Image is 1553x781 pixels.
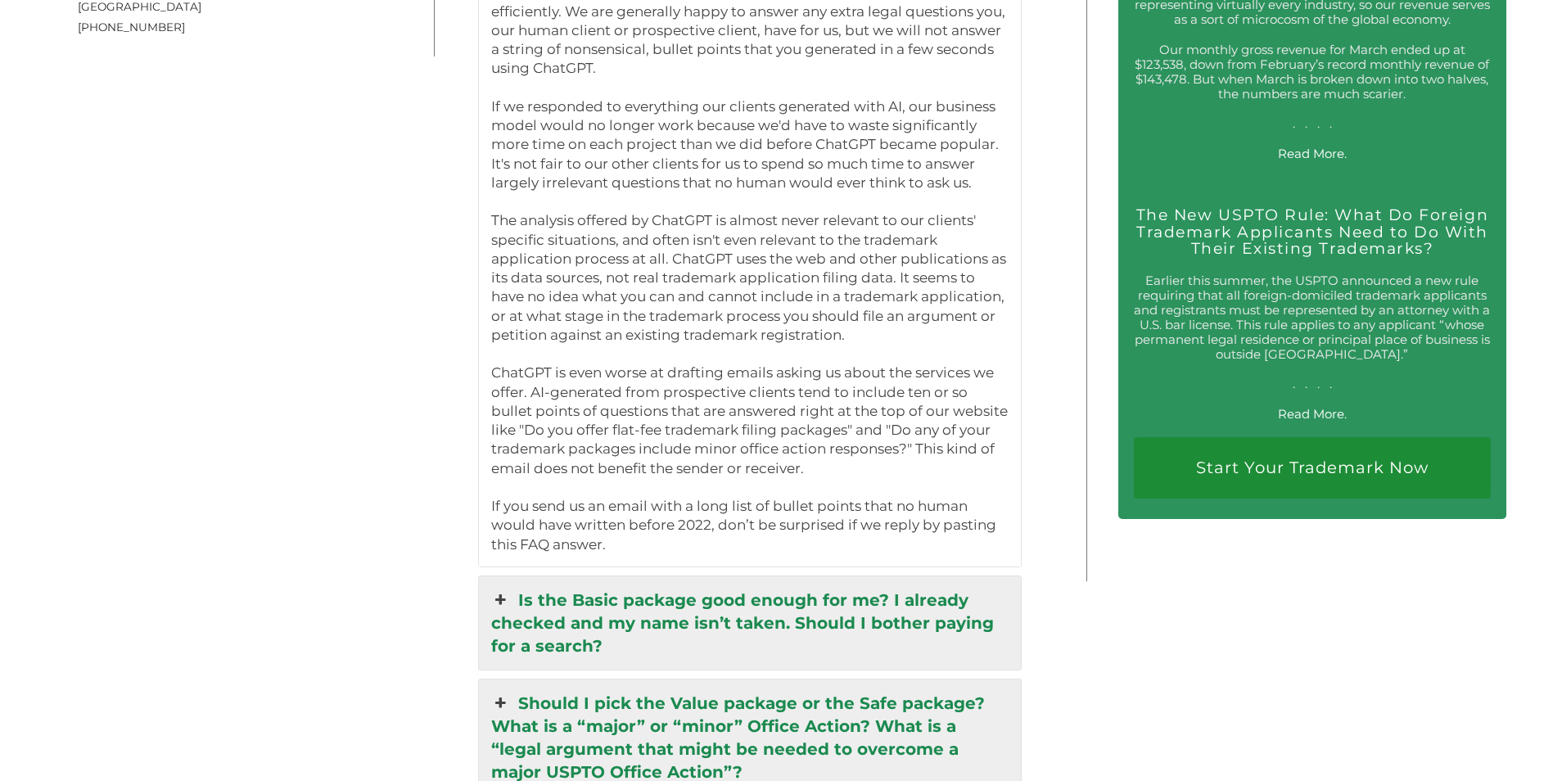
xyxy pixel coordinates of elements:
[1278,146,1347,161] a: Read More.
[78,20,185,34] span: [PHONE_NUMBER]
[1134,273,1491,391] p: Earlier this summer, the USPTO announced a new rule requiring that all foreign-domiciled trademar...
[1278,406,1347,422] a: Read More.
[1136,205,1488,259] a: The New USPTO Rule: What Do Foreign Trademark Applicants Need to Do With Their Existing Trademarks?
[1134,43,1491,131] p: Our monthly gross revenue for March ended up at $123,538, down from February’s record monthly rev...
[479,576,1021,670] a: Is the Basic package good enough for me? I already checked and my name isn’t taken. Should I both...
[1134,437,1491,499] a: Start Your Trademark Now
